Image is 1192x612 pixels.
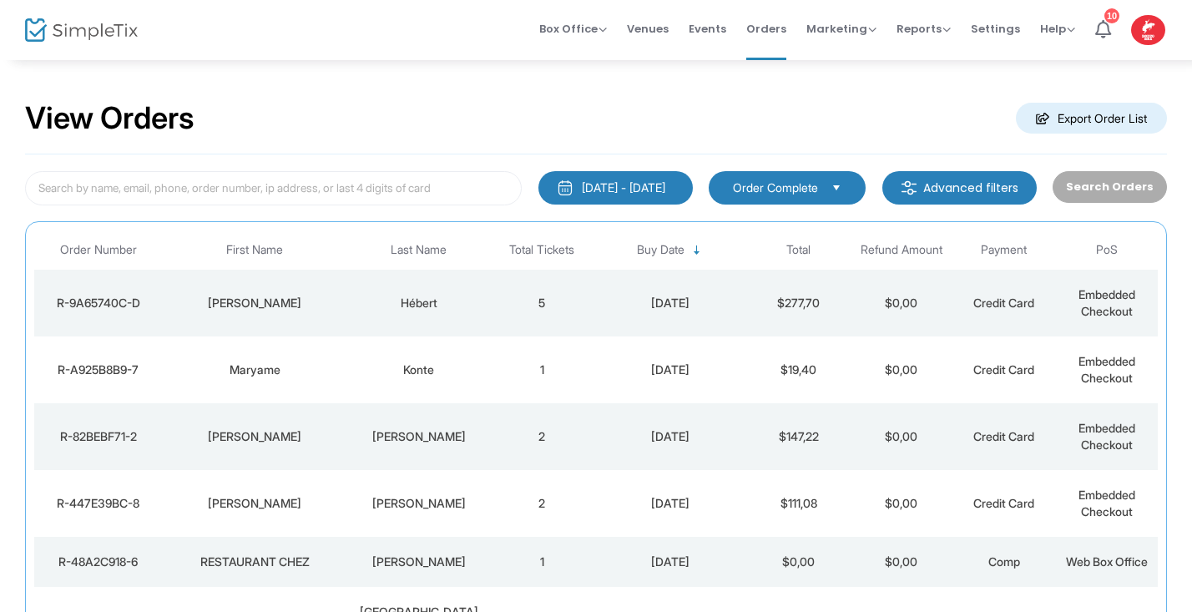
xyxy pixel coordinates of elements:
[1066,554,1148,569] span: Web Box Office
[598,295,743,311] div: 2025-08-15
[167,428,343,445] div: Edith
[850,470,952,537] td: $0,00
[850,403,952,470] td: $0,00
[598,554,743,570] div: 2025-08-15
[850,270,952,336] td: $0,00
[1016,103,1167,134] m-button: Export Order List
[981,243,1027,257] span: Payment
[539,21,607,37] span: Box Office
[1078,354,1135,385] span: Embedded Checkout
[167,554,343,570] div: RESTAURANT CHEZ
[491,336,593,403] td: 1
[747,470,850,537] td: $111,08
[747,403,850,470] td: $147,22
[971,8,1020,50] span: Settings
[1078,421,1135,452] span: Embedded Checkout
[582,180,665,196] div: [DATE] - [DATE]
[167,495,343,512] div: Lydia
[38,554,159,570] div: R-48A2C918-6
[747,230,850,270] th: Total
[973,296,1034,310] span: Credit Card
[747,537,850,587] td: $0,00
[598,428,743,445] div: 2025-08-15
[38,295,159,311] div: R-9A65740C-D
[38,495,159,512] div: R-447E39BC-8
[491,270,593,336] td: 5
[690,244,704,257] span: Sortable
[689,8,726,50] span: Events
[988,554,1020,569] span: Comp
[167,362,343,378] div: Maryame
[850,230,952,270] th: Refund Amount
[901,180,917,196] img: filter
[825,179,848,197] button: Select
[973,496,1034,510] span: Credit Card
[973,362,1034,377] span: Credit Card
[491,230,593,270] th: Total Tickets
[491,403,593,470] td: 2
[491,470,593,537] td: 2
[351,295,487,311] div: Hébert
[38,362,159,378] div: R-A925B8B9-7
[897,21,951,37] span: Reports
[351,362,487,378] div: Konte
[1078,287,1135,318] span: Embedded Checkout
[38,428,159,445] div: R-82BEBF71-2
[637,243,684,257] span: Buy Date
[1040,21,1075,37] span: Help
[226,243,283,257] span: First Name
[850,336,952,403] td: $0,00
[627,8,669,50] span: Venues
[351,495,487,512] div: Paradis
[60,243,137,257] span: Order Number
[882,171,1037,205] m-button: Advanced filters
[1104,8,1119,23] div: 10
[25,100,194,137] h2: View Orders
[806,21,876,37] span: Marketing
[167,295,343,311] div: Julie
[391,243,447,257] span: Last Name
[351,554,487,570] div: BOLDUC
[598,362,743,378] div: 2025-08-15
[733,180,818,196] span: Order Complete
[746,8,786,50] span: Orders
[1078,488,1135,518] span: Embedded Checkout
[25,171,522,205] input: Search by name, email, phone, order number, ip address, or last 4 digits of card
[557,180,573,196] img: monthly
[973,429,1034,443] span: Credit Card
[850,537,952,587] td: $0,00
[351,428,487,445] div: Blier
[491,537,593,587] td: 1
[598,495,743,512] div: 2025-08-15
[747,336,850,403] td: $19,40
[1096,243,1118,257] span: PoS
[538,171,693,205] button: [DATE] - [DATE]
[747,270,850,336] td: $277,70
